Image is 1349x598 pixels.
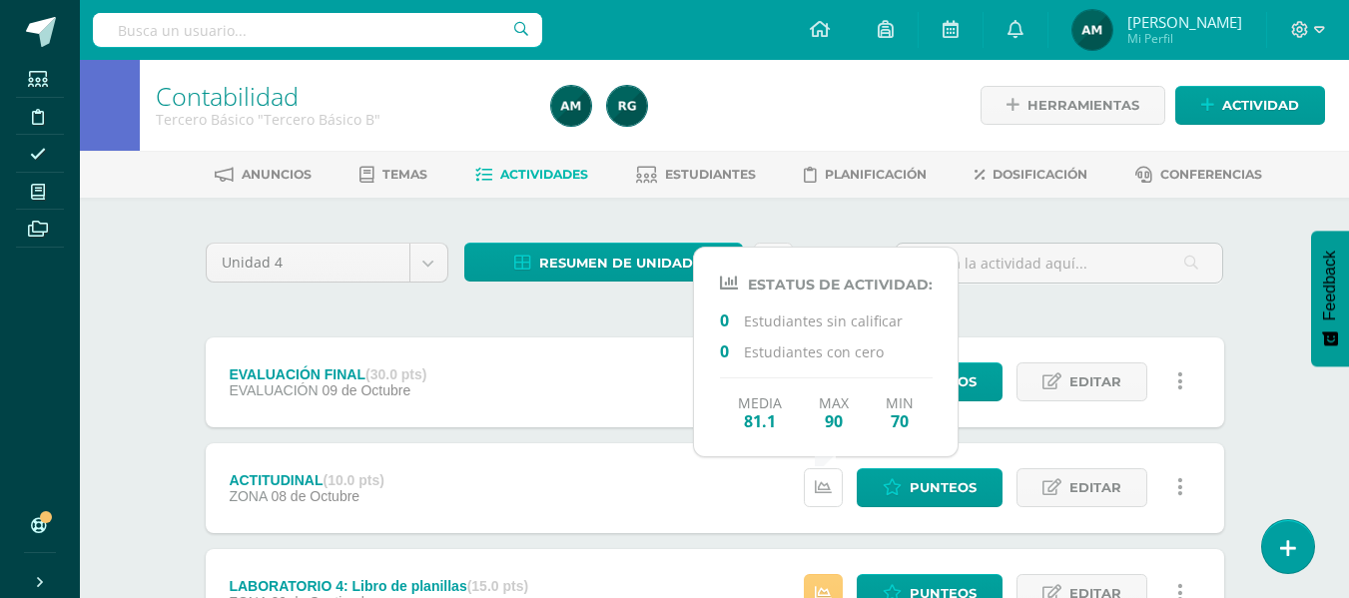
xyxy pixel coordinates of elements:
[886,411,914,430] span: 70
[551,86,591,126] img: 09ff674d68efe52c25f03c97fc906881.png
[819,411,849,430] span: 90
[896,244,1222,283] input: Busca la actividad aquí...
[242,167,312,182] span: Anuncios
[93,13,542,47] input: Busca un usuario...
[910,469,977,506] span: Punteos
[359,159,427,191] a: Temas
[975,159,1087,191] a: Dosificación
[382,167,427,182] span: Temas
[1127,30,1242,47] span: Mi Perfil
[804,159,927,191] a: Planificación
[1069,363,1121,400] span: Editar
[720,309,933,330] p: Estudiantes sin calificar
[539,245,693,282] span: Resumen de unidad
[636,159,756,191] a: Estudiantes
[819,394,849,430] div: Max
[738,411,782,430] span: 81.1
[857,468,1003,507] a: Punteos
[323,382,411,398] span: 09 de Octubre
[156,79,299,113] a: Contabilidad
[222,244,394,282] span: Unidad 4
[825,167,927,182] span: Planificación
[720,274,933,294] h4: Estatus de Actividad:
[500,167,588,182] span: Actividades
[1222,87,1299,124] span: Actividad
[910,363,977,400] span: Punteos
[475,159,588,191] a: Actividades
[720,340,933,361] p: Estudiantes con cero
[1069,469,1121,506] span: Editar
[1160,167,1262,182] span: Conferencias
[1027,87,1139,124] span: Herramientas
[993,167,1087,182] span: Dosificación
[229,578,528,594] div: LABORATORIO 4: Libro de planillas
[665,167,756,182] span: Estudiantes
[1311,231,1349,366] button: Feedback - Mostrar encuesta
[156,82,527,110] h1: Contabilidad
[207,244,447,282] a: Unidad 4
[1072,10,1112,50] img: 09ff674d68efe52c25f03c97fc906881.png
[981,86,1165,125] a: Herramientas
[1175,86,1325,125] a: Actividad
[1127,12,1242,32] span: [PERSON_NAME]
[229,382,318,398] span: EVALUACIÓN
[467,578,528,594] strong: (15.0 pts)
[720,340,744,360] span: 0
[464,243,743,282] a: Resumen de unidad
[720,309,744,329] span: 0
[1321,251,1339,320] span: Feedback
[886,394,914,430] div: Min
[607,86,647,126] img: e044b199acd34bf570a575bac584e1d1.png
[229,488,267,504] span: ZONA
[1135,159,1262,191] a: Conferencias
[365,366,426,382] strong: (30.0 pts)
[271,488,359,504] span: 08 de Octubre
[738,394,782,430] div: Media
[229,366,426,382] div: EVALUACIÓN FINAL
[324,472,384,488] strong: (10.0 pts)
[215,159,312,191] a: Anuncios
[156,110,527,129] div: Tercero Básico 'Tercero Básico B'
[229,472,384,488] div: ACTITUDINAL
